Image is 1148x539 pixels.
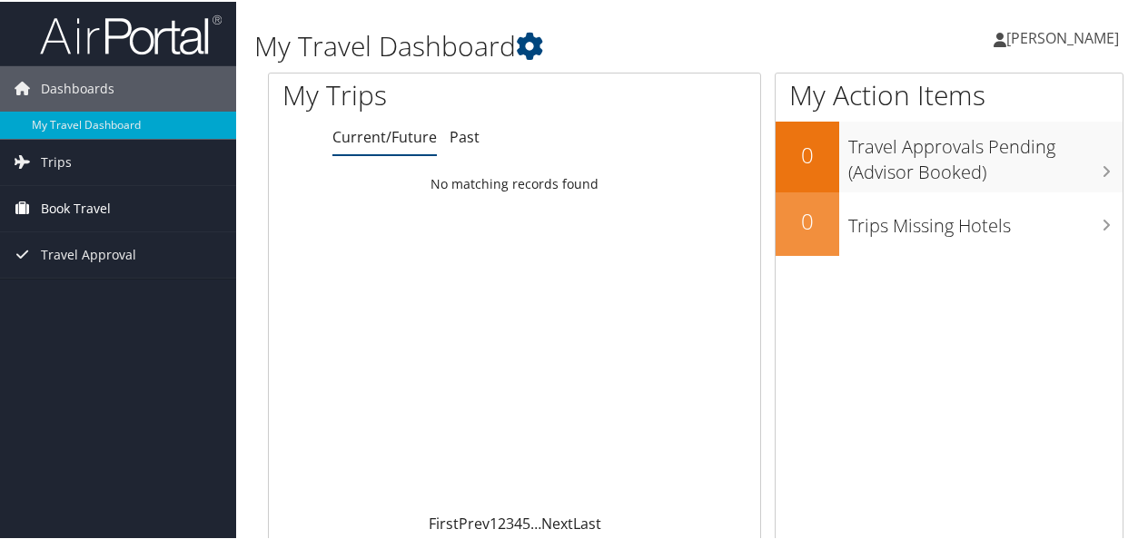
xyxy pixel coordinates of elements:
[41,64,114,110] span: Dashboards
[1006,26,1119,46] span: [PERSON_NAME]
[450,125,480,145] a: Past
[776,138,839,169] h2: 0
[506,512,514,532] a: 3
[490,512,498,532] a: 1
[541,512,573,532] a: Next
[459,512,490,532] a: Prev
[41,230,136,276] span: Travel Approval
[848,202,1123,237] h3: Trips Missing Hotels
[514,512,522,532] a: 4
[269,166,760,199] td: No matching records found
[41,184,111,230] span: Book Travel
[522,512,530,532] a: 5
[776,74,1123,113] h1: My Action Items
[776,191,1123,254] a: 0Trips Missing Hotels
[994,9,1137,64] a: [PERSON_NAME]
[776,120,1123,190] a: 0Travel Approvals Pending (Advisor Booked)
[282,74,542,113] h1: My Trips
[41,138,72,183] span: Trips
[429,512,459,532] a: First
[848,123,1123,183] h3: Travel Approvals Pending (Advisor Booked)
[332,125,437,145] a: Current/Future
[498,512,506,532] a: 2
[530,512,541,532] span: …
[40,12,222,54] img: airportal-logo.png
[573,512,601,532] a: Last
[776,204,839,235] h2: 0
[254,25,843,64] h1: My Travel Dashboard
